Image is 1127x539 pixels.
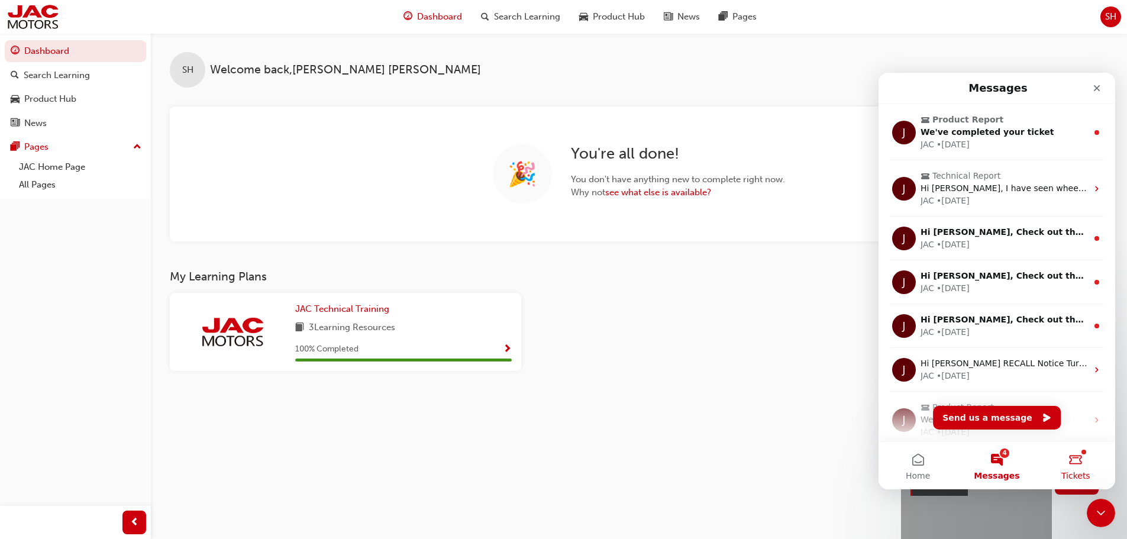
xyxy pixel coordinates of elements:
[570,5,654,29] a: car-iconProduct Hub
[24,140,49,154] div: Pages
[42,166,56,178] div: JAC
[11,70,19,81] span: search-icon
[27,399,51,407] span: Home
[394,5,472,29] a: guage-iconDashboard
[14,154,37,177] div: Profile image for JAC
[309,321,395,335] span: 3 Learning Resources
[42,297,56,309] div: JAC
[5,112,146,134] a: News
[14,285,37,309] div: Profile image for JAC
[42,342,160,351] span: We've completed your ticket
[503,342,512,357] button: Show Progress
[494,10,560,24] span: Search Learning
[42,122,56,134] div: JAC
[295,302,394,316] a: JAC Technical Training
[5,40,146,62] a: Dashboard
[1087,499,1115,527] iframe: Intercom live chat
[709,5,766,29] a: pages-iconPages
[11,118,20,129] span: news-icon
[503,344,512,355] span: Show Progress
[571,173,785,186] span: You don ' t have anything new to complete right now.
[11,46,20,57] span: guage-icon
[5,64,146,86] a: Search Learning
[170,270,882,283] h3: My Learning Plans
[210,63,481,77] span: Welcome back , [PERSON_NAME] [PERSON_NAME]
[130,515,139,530] span: prev-icon
[472,5,570,29] a: search-iconSearch Learning
[295,304,389,314] span: JAC Technical Training
[14,335,37,359] div: Profile image for JAC
[11,94,20,105] span: car-icon
[79,369,157,417] button: Messages
[879,73,1115,489] iframe: Intercom live chat
[295,343,359,356] span: 100 % Completed
[42,111,721,120] span: Hi [PERSON_NAME], I have seen wheel balance issues, But I have had one case involving a tail shaf...
[58,253,91,266] div: • [DATE]
[133,140,141,155] span: up-icon
[58,297,91,309] div: • [DATE]
[182,63,193,77] span: SH
[508,167,537,181] span: 🎉
[14,241,37,265] div: Profile image for JAC
[42,209,56,222] div: JAC
[11,142,20,153] span: pages-icon
[158,369,237,417] button: Tickets
[58,209,91,222] div: • [DATE]
[42,154,573,164] span: Hi [PERSON_NAME], Check out the release of new Service Bulletin Click here Engine radiator fan so...
[719,9,728,24] span: pages-icon
[417,10,462,24] span: Dashboard
[5,38,146,136] button: DashboardSearch LearningProduct HubNews
[5,136,146,158] button: Pages
[5,88,146,110] a: Product Hub
[24,92,76,106] div: Product Hub
[1105,10,1116,24] span: SH
[579,9,588,24] span: car-icon
[605,187,711,198] a: see what else is available?
[571,144,785,163] h2: You ' re all done!
[677,10,700,24] span: News
[593,10,645,24] span: Product Hub
[54,333,182,357] button: Send us a message
[403,9,412,24] span: guage-icon
[42,286,532,295] span: Hi [PERSON_NAME] RECALL Notice Turbocharger Wastegate Actuator Replacement T9-RC-001 To See Recal...
[14,198,37,221] div: Profile image for JAC
[14,158,146,176] a: JAC Home Page
[732,10,757,24] span: Pages
[1100,7,1121,27] button: SH
[58,122,91,134] div: • [DATE]
[481,9,489,24] span: search-icon
[42,198,573,208] span: Hi [PERSON_NAME], Check out the release of new Service Bulletin Click here Engine radiator fan so...
[571,186,785,199] span: Why not
[54,328,115,341] span: Product Report
[14,176,146,194] a: All Pages
[183,399,212,407] span: Tickets
[42,253,56,266] div: JAC
[24,117,47,130] div: News
[58,166,91,178] div: • [DATE]
[42,353,56,366] div: JAC
[200,316,265,348] img: jac-portal
[58,353,91,366] div: • [DATE]
[42,242,573,251] span: Hi [PERSON_NAME], Check out the release of new Service Bulletin Click here Engine radiator fan so...
[95,399,141,407] span: Messages
[295,321,304,335] span: book-icon
[664,9,673,24] span: news-icon
[24,69,90,82] div: Search Learning
[654,5,709,29] a: news-iconNews
[6,4,60,30] img: jac-portal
